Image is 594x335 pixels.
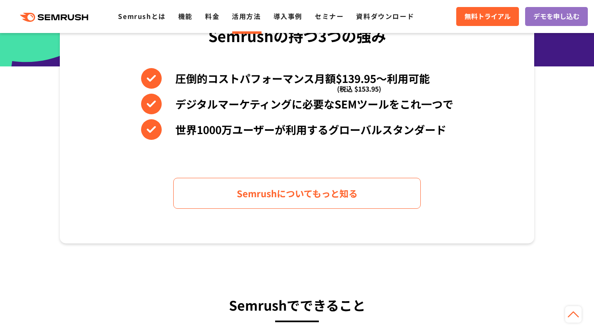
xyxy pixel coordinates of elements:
[232,11,261,21] a: 活用方法
[141,94,453,114] li: デジタルマーケティングに必要なSEMツールをこれ一つで
[456,7,519,26] a: 無料トライアル
[173,178,421,209] a: Semrushについてもっと知る
[178,11,193,21] a: 機能
[141,119,453,140] li: 世界1000万ユーザーが利用するグローバルスタンダード
[315,11,344,21] a: セミナー
[464,11,511,22] span: 無料トライアル
[60,294,534,316] h3: Semrushでできること
[525,7,588,26] a: デモを申し込む
[237,186,358,201] span: Semrushについてもっと知る
[337,78,381,99] span: (税込 $153.95)
[273,11,302,21] a: 導入事例
[533,11,580,22] span: デモを申し込む
[118,11,165,21] a: Semrushとは
[141,68,453,89] li: 圧倒的コストパフォーマンス月額$139.95〜利用可能
[205,11,219,21] a: 料金
[356,11,414,21] a: 資料ダウンロード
